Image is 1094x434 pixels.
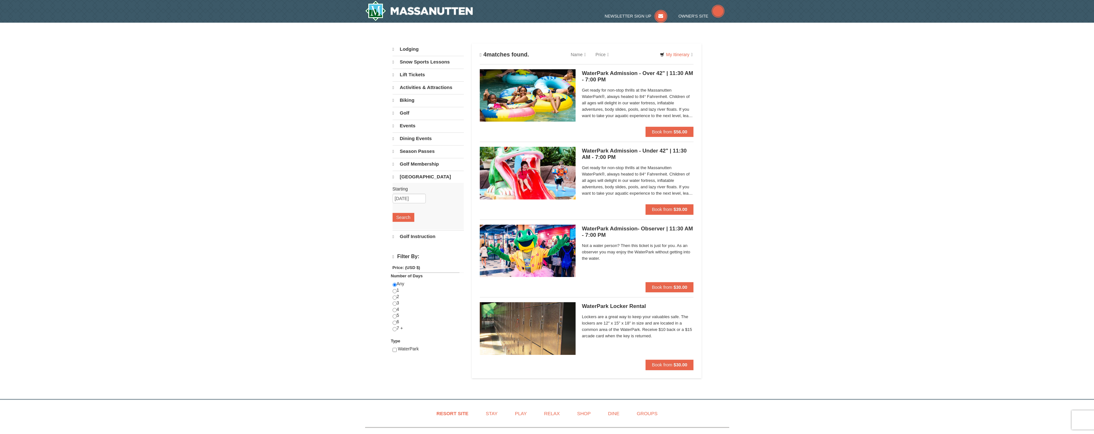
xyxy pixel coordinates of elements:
[393,254,464,260] h4: Filter By:
[393,120,464,132] a: Events
[646,360,694,370] button: Book from $30.00
[480,51,529,58] h4: matches found.
[674,285,687,290] strong: $30.00
[582,314,694,339] span: Lockers are a great way to keep your valuables safe. The lockers are 12" x 15" x 18" in size and ...
[646,127,694,137] button: Book from $56.00
[591,48,614,61] a: Price
[678,14,708,19] span: Owner's Site
[652,362,672,367] span: Book from
[393,158,464,170] a: Golf Membership
[393,281,464,338] div: Any 1 2 3 4 5 6 7 +
[393,265,420,270] strong: Price: (USD $)
[569,406,599,421] a: Shop
[674,362,687,367] strong: $30.00
[678,14,724,19] a: Owner's Site
[674,129,687,134] strong: $56.00
[393,94,464,106] a: Biking
[393,107,464,119] a: Golf
[478,406,506,421] a: Stay
[566,48,591,61] a: Name
[582,87,694,119] span: Get ready for non-stop thrills at the Massanutten WaterPark®, always heated to 84° Fahrenheit. Ch...
[646,282,694,292] button: Book from $30.00
[507,406,535,421] a: Play
[629,406,665,421] a: Groups
[480,69,576,122] img: 6619917-1560-394ba125.jpg
[393,69,464,81] a: Lift Tickets
[605,14,651,19] span: Newsletter Sign Up
[393,230,464,243] a: Golf Instruction
[480,302,576,355] img: 6619917-1005-d92ad057.png
[429,406,477,421] a: Resort Site
[582,226,694,238] h5: WaterPark Admission- Observer | 11:30 AM - 7:00 PM
[582,165,694,197] span: Get ready for non-stop thrills at the Massanutten WaterPark®, always heated to 84° Fahrenheit. Ch...
[536,406,568,421] a: Relax
[393,43,464,55] a: Lodging
[393,171,464,183] a: [GEOGRAPHIC_DATA]
[483,51,486,58] span: 4
[398,346,419,351] span: WaterPark
[600,406,627,421] a: Dine
[652,207,672,212] span: Book from
[582,243,694,262] span: Not a water person? Then this ticket is just for you. As an observer you may enjoy the WaterPark ...
[652,129,672,134] span: Book from
[582,70,694,83] h5: WaterPark Admission - Over 42" | 11:30 AM - 7:00 PM
[605,14,667,19] a: Newsletter Sign Up
[646,204,694,214] button: Book from $39.00
[393,132,464,145] a: Dining Events
[480,225,576,277] img: 6619917-1587-675fdf84.jpg
[582,303,694,310] h5: WaterPark Locker Rental
[393,81,464,94] a: Activities & Attractions
[391,339,400,343] strong: Type
[365,1,473,21] img: Massanutten Resort Logo
[480,147,576,199] img: 6619917-1570-0b90b492.jpg
[582,148,694,161] h5: WaterPark Admission - Under 42" | 11:30 AM - 7:00 PM
[391,273,423,278] strong: Number of Days
[656,50,697,59] a: My Itinerary
[365,1,473,21] a: Massanutten Resort
[393,145,464,157] a: Season Passes
[393,56,464,68] a: Snow Sports Lessons
[393,186,459,192] label: Starting
[393,213,414,222] button: Search
[674,207,687,212] strong: $39.00
[652,285,672,290] span: Book from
